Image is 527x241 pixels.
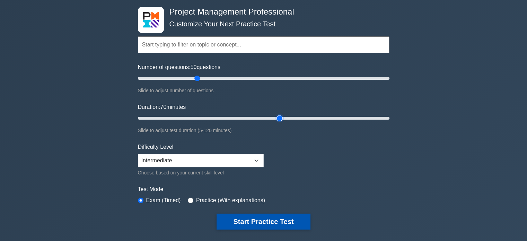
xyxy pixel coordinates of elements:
label: Difficulty Level [138,143,174,151]
h4: Project Management Professional [167,7,355,17]
label: Number of questions: questions [138,63,220,71]
div: Slide to adjust test duration (5-120 minutes) [138,126,389,135]
label: Duration: minutes [138,103,186,111]
input: Start typing to filter on topic or concept... [138,36,389,53]
button: Start Practice Test [217,214,310,230]
label: Test Mode [138,185,389,193]
span: 50 [191,64,197,70]
label: Exam (Timed) [146,196,181,205]
div: Slide to adjust number of questions [138,86,389,95]
label: Practice (With explanations) [196,196,265,205]
div: Choose based on your current skill level [138,169,264,177]
span: 70 [160,104,166,110]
